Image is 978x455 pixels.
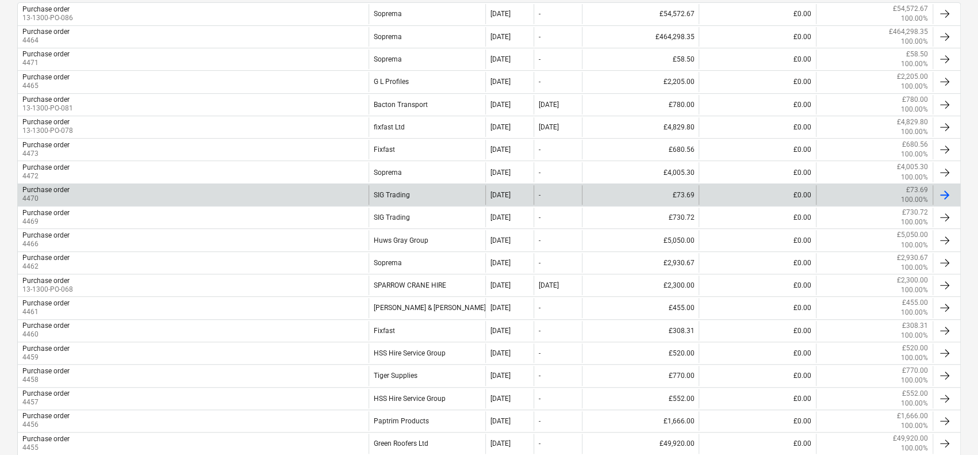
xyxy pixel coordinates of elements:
[22,149,70,159] p: 4473
[22,367,70,375] div: Purchase order
[490,78,511,86] div: [DATE]
[897,72,928,82] p: £2,205.00
[490,169,511,177] div: [DATE]
[539,304,540,312] div: -
[22,389,70,397] div: Purchase order
[902,208,928,217] p: £730.72
[22,118,70,126] div: Purchase order
[490,417,511,425] div: [DATE]
[902,95,928,105] p: £780.00
[901,217,928,227] p: 100.00%
[897,230,928,240] p: £5,050.00
[699,4,815,24] div: £0.00
[582,117,699,137] div: £4,829.80
[699,230,815,250] div: £0.00
[539,213,540,221] div: -
[582,389,699,408] div: £552.00
[582,49,699,69] div: £58.50
[906,185,928,195] p: £73.69
[699,411,815,431] div: £0.00
[22,209,70,217] div: Purchase order
[369,389,485,408] div: HSS Hire Service Group
[699,162,815,182] div: £0.00
[539,259,540,267] div: -
[22,254,70,262] div: Purchase order
[582,230,699,250] div: £5,050.00
[901,240,928,250] p: 100.00%
[369,230,485,250] div: Huws Gray Group
[490,191,511,199] div: [DATE]
[901,195,928,205] p: 100.00%
[902,298,928,308] p: £455.00
[369,140,485,159] div: Fixfast
[582,27,699,47] div: £464,298.35
[699,117,815,137] div: £0.00
[22,435,70,443] div: Purchase order
[582,4,699,24] div: £54,572.67
[22,95,70,104] div: Purchase order
[699,49,815,69] div: £0.00
[901,263,928,273] p: 100.00%
[490,395,511,403] div: [DATE]
[22,58,70,68] p: 4471
[369,117,485,137] div: fixfast Ltd
[582,72,699,91] div: £2,205.00
[582,208,699,227] div: £730.72
[22,239,70,249] p: 4466
[490,259,511,267] div: [DATE]
[22,194,70,204] p: 4470
[22,412,70,420] div: Purchase order
[699,140,815,159] div: £0.00
[22,345,70,353] div: Purchase order
[22,104,73,113] p: 13-1300-PO-081
[699,343,815,363] div: £0.00
[539,439,540,448] div: -
[582,253,699,273] div: £2,930.67
[490,123,511,131] div: [DATE]
[582,185,699,205] div: £73.69
[369,4,485,24] div: Soprema
[490,33,511,41] div: [DATE]
[22,73,70,81] div: Purchase order
[539,169,540,177] div: -
[539,78,540,86] div: -
[902,366,928,376] p: £770.00
[22,163,70,171] div: Purchase order
[22,171,70,181] p: 4472
[22,375,70,385] p: 4458
[901,14,928,24] p: 100.00%
[582,343,699,363] div: £520.00
[490,304,511,312] div: [DATE]
[22,285,73,295] p: 13-1300-PO-068
[22,443,70,453] p: 4455
[490,55,511,63] div: [DATE]
[901,285,928,295] p: 100.00%
[369,411,485,431] div: Paptrim Products
[901,150,928,159] p: 100.00%
[921,400,978,455] iframe: Chat Widget
[699,27,815,47] div: £0.00
[539,372,540,380] div: -
[369,298,485,318] div: [PERSON_NAME] & [PERSON_NAME] Consultancy
[490,10,511,18] div: [DATE]
[490,372,511,380] div: [DATE]
[539,123,559,131] div: [DATE]
[490,327,511,335] div: [DATE]
[490,213,511,221] div: [DATE]
[22,186,70,194] div: Purchase order
[369,162,485,182] div: Soprema
[22,50,70,58] div: Purchase order
[901,59,928,69] p: 100.00%
[22,353,70,362] p: 4459
[22,81,70,91] p: 4465
[539,55,540,63] div: -
[901,82,928,91] p: 100.00%
[539,191,540,199] div: -
[490,281,511,289] div: [DATE]
[369,434,485,453] div: Green Roofers Ltd
[22,307,70,317] p: 4461
[699,389,815,408] div: £0.00
[369,72,485,91] div: G L Profiles
[490,146,511,154] div: [DATE]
